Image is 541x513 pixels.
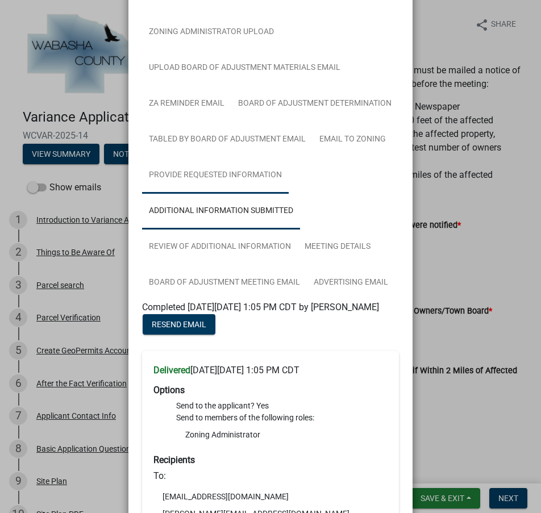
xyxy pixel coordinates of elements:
li: Send to the applicant? Yes [176,400,388,412]
a: ZA Reminder Email [142,86,231,122]
span: Resend Email [152,320,206,329]
a: Email to Zoning [313,122,393,158]
span: Completed [DATE][DATE] 1:05 PM CDT by [PERSON_NAME] [142,302,379,312]
a: Board of Adjustment Meeting Email [142,265,307,301]
h6: [DATE][DATE] 1:05 PM CDT [153,365,388,376]
li: Zoning Administrator [176,426,388,443]
a: Advertising Email [307,265,395,301]
a: Meeting Details [298,229,377,265]
a: Provide Requested Information [142,157,289,194]
a: Additional Information Submitted [142,193,300,230]
strong: Recipients [153,454,195,465]
button: Resend Email [143,314,215,335]
a: Review of Additional Information [142,229,298,265]
a: Board of Adjustment Determination [231,86,398,122]
a: Zoning Administrator Upload [142,14,281,51]
a: Upload Board of Adjustment Materials Email [142,50,347,86]
li: Send to members of the following roles: [176,412,388,445]
strong: Options [153,385,185,395]
a: Tabled by Board of Adjustment Email [142,122,313,158]
strong: Delivered [153,365,190,376]
li: [EMAIL_ADDRESS][DOMAIN_NAME] [153,488,388,505]
h6: To: [153,470,388,481]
